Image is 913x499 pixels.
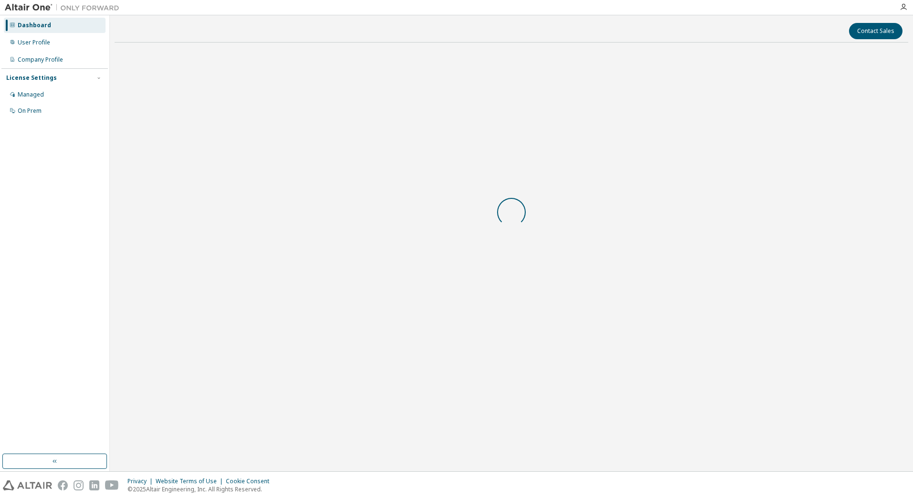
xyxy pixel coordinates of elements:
div: Cookie Consent [226,477,275,485]
div: License Settings [6,74,57,82]
img: instagram.svg [74,480,84,490]
img: Altair One [5,3,124,12]
div: On Prem [18,107,42,115]
img: linkedin.svg [89,480,99,490]
div: Dashboard [18,22,51,29]
button: Contact Sales [849,23,902,39]
img: facebook.svg [58,480,68,490]
div: Privacy [127,477,156,485]
div: Managed [18,91,44,98]
img: youtube.svg [105,480,119,490]
p: © 2025 Altair Engineering, Inc. All Rights Reserved. [127,485,275,493]
div: User Profile [18,39,50,46]
div: Company Profile [18,56,63,64]
img: altair_logo.svg [3,480,52,490]
div: Website Terms of Use [156,477,226,485]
